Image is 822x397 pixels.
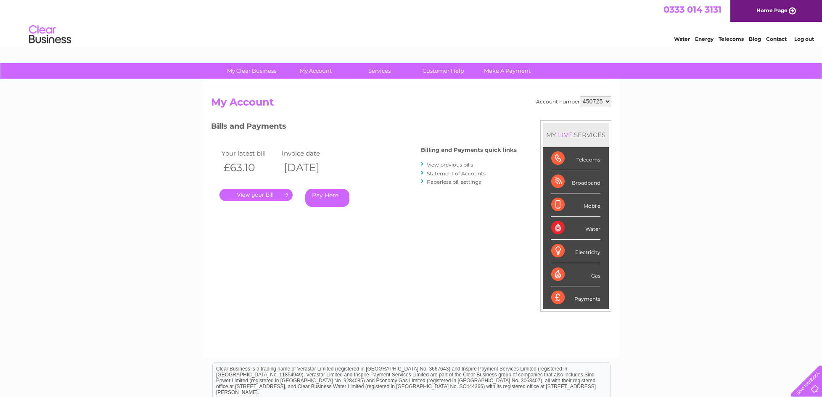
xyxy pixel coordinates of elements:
[219,148,280,159] td: Your latest bill
[695,36,714,42] a: Energy
[29,22,71,48] img: logo.png
[281,63,350,79] a: My Account
[551,217,600,240] div: Water
[556,131,574,139] div: LIVE
[551,286,600,309] div: Payments
[551,147,600,170] div: Telecoms
[345,63,414,79] a: Services
[543,123,609,147] div: MY SERVICES
[213,5,610,41] div: Clear Business is a trading name of Verastar Limited (registered in [GEOGRAPHIC_DATA] No. 3667643...
[551,240,600,263] div: Electricity
[219,159,280,176] th: £63.10
[305,189,349,207] a: Pay Here
[551,170,600,193] div: Broadband
[536,96,611,106] div: Account number
[409,63,478,79] a: Customer Help
[794,36,814,42] a: Log out
[211,96,611,112] h2: My Account
[473,63,542,79] a: Make A Payment
[551,263,600,286] div: Gas
[280,159,340,176] th: [DATE]
[551,193,600,217] div: Mobile
[663,4,722,15] a: 0333 014 3131
[749,36,761,42] a: Blog
[766,36,787,42] a: Contact
[421,147,517,153] h4: Billing and Payments quick links
[427,170,486,177] a: Statement of Accounts
[217,63,286,79] a: My Clear Business
[674,36,690,42] a: Water
[427,179,481,185] a: Paperless bill settings
[427,161,473,168] a: View previous bills
[280,148,340,159] td: Invoice date
[719,36,744,42] a: Telecoms
[211,120,517,135] h3: Bills and Payments
[219,189,293,201] a: .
